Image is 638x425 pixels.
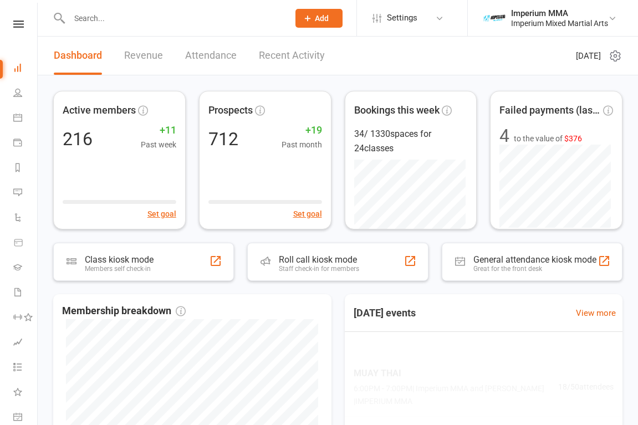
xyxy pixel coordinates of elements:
[354,383,559,408] span: 6:00PM - 7:00PM | Imperium MMA and [PERSON_NAME] | IMPERIUM MMA
[13,156,38,181] a: Reports
[13,57,38,81] a: Dashboard
[293,208,322,220] button: Set goal
[13,81,38,106] a: People
[564,134,582,143] span: $376
[282,139,322,151] span: Past month
[354,127,468,155] div: 34 / 1330 spaces for 24 classes
[85,265,154,273] div: Members self check-in
[141,122,176,139] span: +11
[279,254,359,265] div: Roll call kiosk mode
[499,127,509,145] div: 4
[13,231,38,256] a: Product Sales
[499,103,601,119] span: Failed payments (last 30d)
[279,265,359,273] div: Staff check-in for members
[295,9,343,28] button: Add
[85,254,154,265] div: Class kiosk mode
[387,6,417,30] span: Settings
[511,18,608,28] div: Imperium Mixed Martial Arts
[141,139,176,151] span: Past week
[66,11,281,26] input: Search...
[208,130,238,148] div: 712
[514,132,582,145] span: to the value of
[315,14,329,23] span: Add
[63,130,93,148] div: 216
[62,303,186,319] span: Membership breakdown
[483,7,506,29] img: thumb_image1639376871.png
[259,37,325,75] a: Recent Activity
[124,37,163,75] a: Revenue
[354,103,440,119] span: Bookings this week
[511,8,608,18] div: Imperium MMA
[558,381,614,393] span: 18 / 50 attendees
[473,254,596,265] div: General attendance kiosk mode
[576,306,616,320] a: View more
[13,131,38,156] a: Payments
[282,122,322,139] span: +19
[147,208,176,220] button: Set goal
[576,49,601,63] span: [DATE]
[185,37,237,75] a: Attendance
[54,37,102,75] a: Dashboard
[63,103,136,119] span: Active members
[473,265,596,273] div: Great for the front desk
[13,331,38,356] a: Assessments
[345,303,425,323] h3: [DATE] events
[354,366,559,381] span: MUAY THAI
[13,381,38,406] a: What's New
[208,103,253,119] span: Prospects
[13,106,38,131] a: Calendar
